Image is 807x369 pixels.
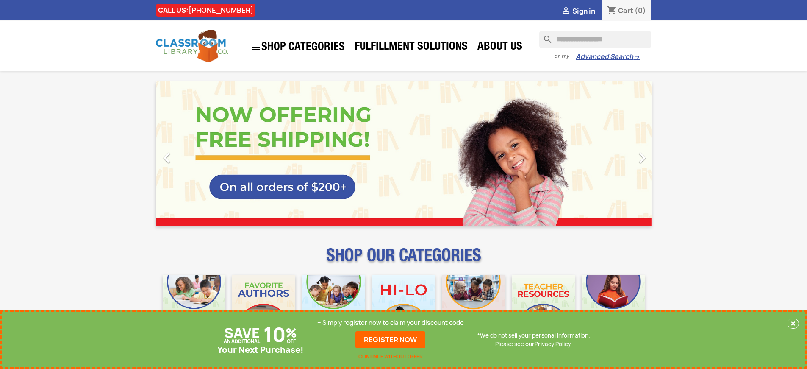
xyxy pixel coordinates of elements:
img: CLC_Phonics_And_Decodables_Mobile.jpg [302,275,365,338]
a: Previous [156,81,230,226]
span: - or try - [551,52,576,60]
a:  Sign in [561,6,595,16]
span: (0) [635,6,646,15]
i:  [156,147,177,168]
a: [PHONE_NUMBER] [189,6,253,15]
i: search [539,31,549,41]
a: SHOP CATEGORIES [247,38,349,56]
span: Sign in [572,6,595,16]
i: shopping_cart [607,6,617,16]
a: About Us [473,39,527,56]
img: CLC_Favorite_Authors_Mobile.jpg [232,275,295,338]
img: CLC_HiLo_Mobile.jpg [372,275,435,338]
div: CALL US: [156,4,255,17]
p: SHOP OUR CATEGORIES [156,253,652,268]
img: CLC_Fiction_Nonfiction_Mobile.jpg [442,275,505,338]
a: Next [577,81,652,226]
i:  [561,6,571,17]
img: Classroom Library Company [156,30,228,62]
span: Cart [618,6,633,15]
a: Fulfillment Solutions [350,39,472,56]
img: CLC_Teacher_Resources_Mobile.jpg [512,275,575,338]
a: Advanced Search→ [576,53,640,61]
span: → [633,53,640,61]
ul: Carousel container [156,81,652,226]
img: CLC_Bulk_Mobile.jpg [163,275,226,338]
i:  [632,147,653,168]
i:  [251,42,261,52]
input: Search [539,31,651,48]
img: CLC_Dyslexia_Mobile.jpg [582,275,645,338]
